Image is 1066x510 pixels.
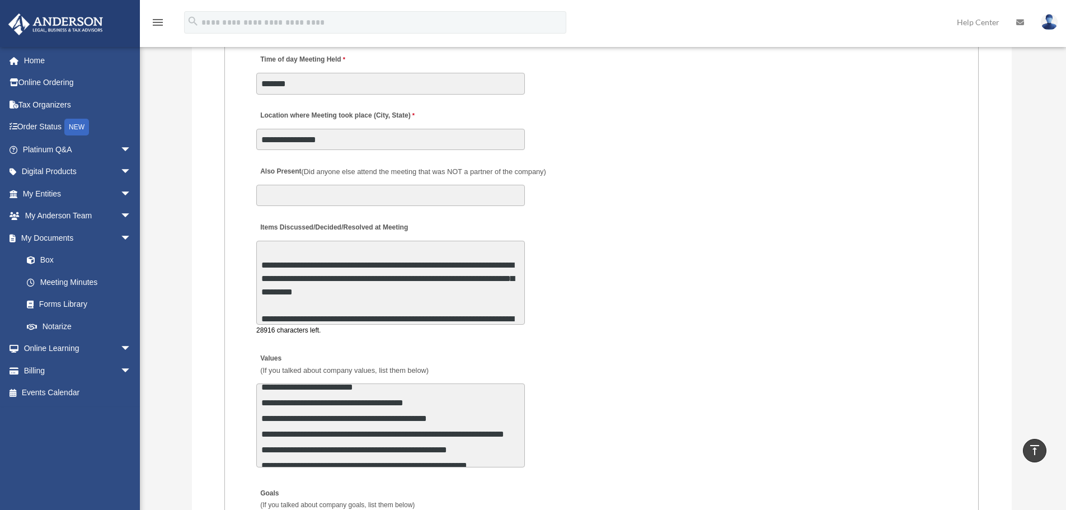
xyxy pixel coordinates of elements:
a: menu [151,20,165,29]
a: Billingarrow_drop_down [8,359,148,382]
a: Tax Organizers [8,93,148,116]
a: Order StatusNEW [8,116,148,139]
a: Digital Productsarrow_drop_down [8,161,148,183]
a: Meeting Minutes [16,271,143,293]
span: (If you talked about company goals, list them below) [260,501,415,509]
img: User Pic [1041,14,1058,30]
a: Events Calendar [8,382,148,404]
a: Home [8,49,148,72]
span: arrow_drop_down [120,338,143,361]
a: Forms Library [16,293,148,316]
label: Also Present [256,164,549,179]
span: arrow_drop_down [120,227,143,250]
label: Items Discussed/Decided/Resolved at Meeting [256,220,411,235]
a: Box [16,249,148,272]
a: vertical_align_top [1023,439,1046,462]
span: arrow_drop_down [120,138,143,161]
span: arrow_drop_down [120,359,143,382]
i: search [187,15,199,27]
a: Online Learningarrow_drop_down [8,338,148,360]
div: 28916 characters left. [256,325,525,336]
a: Online Ordering [8,72,148,94]
label: Time of day Meeting Held [256,53,363,68]
a: My Entitiesarrow_drop_down [8,183,148,205]
img: Anderson Advisors Platinum Portal [5,13,106,35]
span: arrow_drop_down [120,205,143,228]
span: arrow_drop_down [120,183,143,205]
a: Platinum Q&Aarrow_drop_down [8,138,148,161]
label: Location where Meeting took place (City, State) [256,109,417,124]
a: My Documentsarrow_drop_down [8,227,148,249]
span: (Did anyone else attend the meeting that was NOT a partner of the company) [302,167,546,176]
span: arrow_drop_down [120,161,143,184]
a: My Anderson Teamarrow_drop_down [8,205,148,227]
span: (If you talked about company values, list them below) [260,366,429,375]
i: vertical_align_top [1028,443,1041,457]
label: Values [256,352,431,378]
a: Notarize [16,315,148,338]
i: menu [151,16,165,29]
div: NEW [64,119,89,135]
